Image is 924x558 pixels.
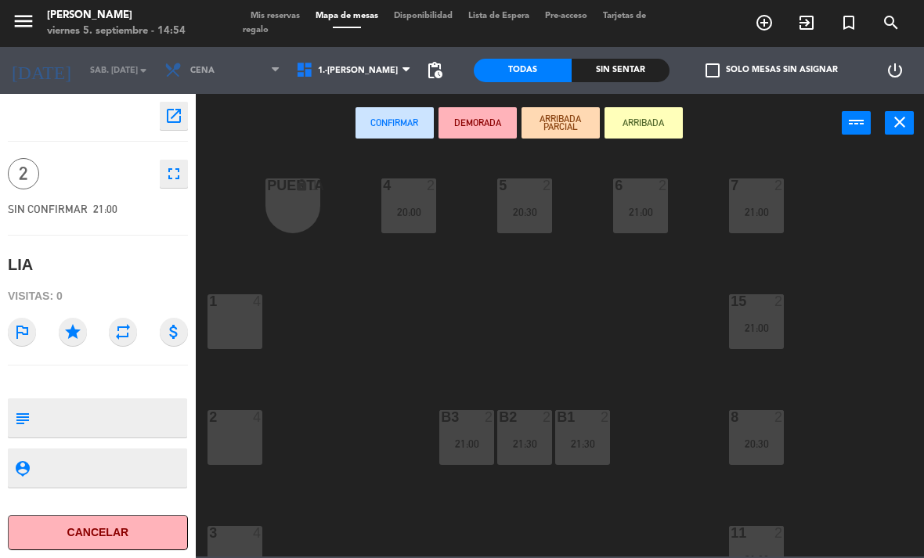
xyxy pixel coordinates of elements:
div: 2 [659,178,668,193]
div: viernes 5. septiembre - 14:54 [47,23,186,39]
i: attach_money [160,318,188,346]
button: Cancelar [8,515,188,550]
div: 11 [731,526,731,540]
i: menu [12,9,35,33]
i: person_pin [13,459,31,477]
div: 1 [209,294,210,308]
div: 21:30 [555,438,610,449]
label: Solo mesas sin asignar [706,63,838,77]
button: ARRIBADA PARCIAL [522,107,600,139]
div: 21:30 [497,438,552,449]
span: 2 [8,158,39,189]
i: outlined_flag [8,318,36,346]
span: Pre-acceso [537,12,595,20]
i: subject [13,409,31,427]
i: lock [295,178,309,192]
div: 20:00 [381,207,436,218]
div: 7 [731,178,731,193]
div: 21:00 [729,322,784,333]
div: 2 [774,294,784,308]
span: RESERVAR MESA [743,9,785,36]
i: repeat [109,318,137,346]
i: close [890,113,909,131]
button: menu [12,9,35,38]
span: Mis reservas [243,12,308,20]
span: check_box_outline_blank [706,63,720,77]
button: fullscreen [160,160,188,188]
div: Todas [474,59,572,82]
span: SIN CONFIRMAR [8,203,88,215]
div: Sin sentar [572,59,670,82]
div: 20:30 [729,438,784,449]
span: Cena [190,66,215,76]
div: 2 [774,410,784,424]
div: [PERSON_NAME] [47,8,186,23]
span: WALK IN [785,9,828,36]
i: fullscreen [164,164,183,183]
div: 2 [543,410,552,424]
i: star [59,318,87,346]
div: 2 [601,410,610,424]
div: 21:00 [439,438,494,449]
div: 2 [209,410,210,424]
div: 3 [209,526,210,540]
span: Reserva especial [828,9,870,36]
div: 15 [731,294,731,308]
div: 20:30 [497,207,552,218]
i: power_settings_new [886,61,904,80]
div: PUERTA [267,178,268,193]
span: 21:00 [93,203,117,215]
i: power_input [847,113,866,131]
span: BUSCAR [870,9,912,36]
i: arrow_drop_down [134,61,153,80]
div: 8 [731,410,731,424]
i: exit_to_app [797,13,816,32]
div: 4 [253,410,262,424]
span: Lista de Espera [460,12,537,20]
button: ARRIBADA [605,107,683,139]
span: 1.-[PERSON_NAME] [318,66,398,76]
button: Confirmar [356,107,434,139]
i: turned_in_not [839,13,858,32]
div: B3 [441,410,442,424]
div: Visitas: 0 [8,283,188,310]
div: 4 [383,178,384,193]
div: 2 [427,178,436,193]
div: 4 [253,294,262,308]
i: open_in_new [164,106,183,125]
span: Mapa de mesas [308,12,386,20]
div: 1 [311,178,320,193]
div: 2 [774,178,784,193]
i: search [882,13,901,32]
button: close [885,111,914,135]
div: 21:00 [613,207,668,218]
div: 21:00 [729,207,784,218]
div: 2 [485,410,494,424]
span: pending_actions [425,61,444,80]
div: 2 [543,178,552,193]
i: add_circle_outline [755,13,774,32]
button: power_input [842,111,871,135]
div: LIA [8,252,33,278]
button: DEMORADA [439,107,517,139]
span: Disponibilidad [386,12,460,20]
div: 2 [774,526,784,540]
div: 4 [253,526,262,540]
button: open_in_new [160,102,188,130]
